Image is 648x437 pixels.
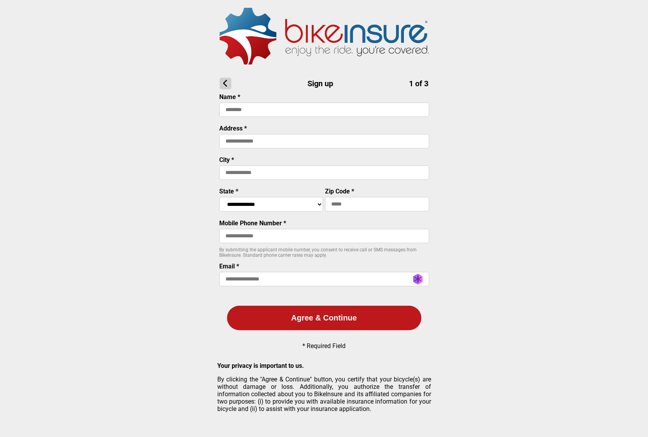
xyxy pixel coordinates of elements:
[219,125,247,132] label: Address *
[219,93,240,101] label: Name *
[325,188,354,195] label: Zip Code *
[409,79,428,88] span: 1 of 3
[219,219,286,227] label: Mobile Phone Number *
[217,362,304,369] strong: Your privacy is important to us.
[217,376,431,413] p: By clicking the "Agree & Continue" button, you certify that your bicycle(s) are without damage or...
[219,247,429,258] p: By submitting the applicant mobile number, you consent to receive call or SMS messages from BikeI...
[219,156,234,164] label: City *
[227,306,421,330] button: Agree & Continue
[220,78,428,89] h1: Sign up
[302,342,346,350] p: * Required Field
[219,188,238,195] label: State *
[219,263,239,270] label: Email *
